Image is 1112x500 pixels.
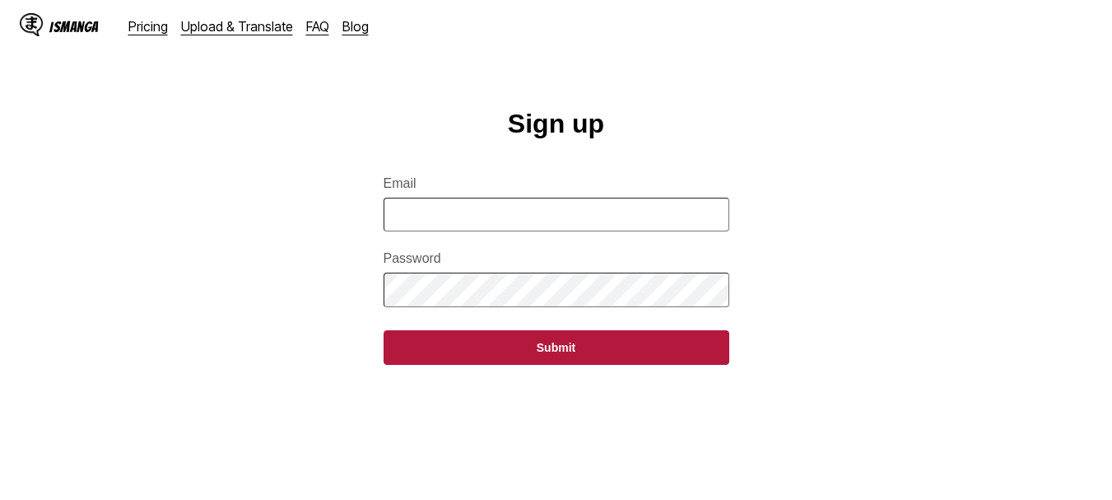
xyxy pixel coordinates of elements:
[342,18,369,35] a: Blog
[20,13,128,40] a: IsManga LogoIsManga
[128,18,168,35] a: Pricing
[384,251,729,266] label: Password
[49,19,99,35] div: IsManga
[508,109,604,139] h1: Sign up
[384,330,729,365] button: Submit
[20,13,43,36] img: IsManga Logo
[181,18,293,35] a: Upload & Translate
[384,176,729,191] label: Email
[306,18,329,35] a: FAQ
